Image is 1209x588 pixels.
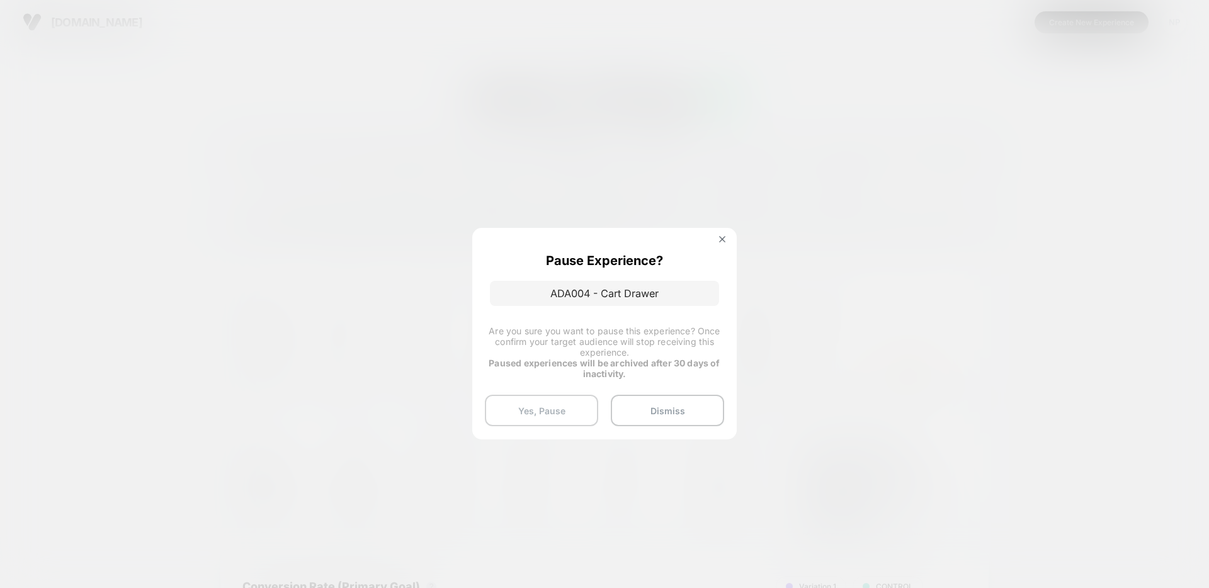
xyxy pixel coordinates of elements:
span: Are you sure you want to pause this experience? Once confirm your target audience will stop recei... [489,325,720,358]
p: Pause Experience? [546,253,663,268]
img: close [719,236,725,242]
button: Dismiss [611,395,724,426]
strong: Paused experiences will be archived after 30 days of inactivity. [489,358,720,379]
p: ADA004 - Cart Drawer [490,281,719,306]
button: Yes, Pause [485,395,598,426]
